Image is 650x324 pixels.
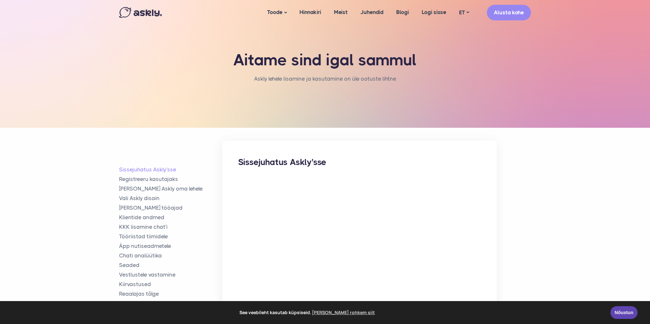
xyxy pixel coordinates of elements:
[254,74,396,83] li: Askly lehele lisamine ja kasutamine on üle ootuste lihtne
[311,308,376,317] a: learn more about cookies
[119,204,222,212] a: [PERSON_NAME] tööajad
[224,51,426,69] h1: Aitame sind igal sammul
[119,242,222,250] a: Äpp nutiseadmetele
[119,262,222,269] a: Seaded
[119,166,222,173] a: Sissejuhatus Askly'sse
[119,195,222,202] a: Vali Askly disain
[119,290,222,298] a: Reaalajas tõlge
[453,8,475,17] a: ET
[254,74,396,90] nav: breadcrumb
[119,214,222,221] a: Klientide andmed
[119,271,222,278] a: Vestlustele vastamine
[119,7,162,18] img: Askly
[119,252,222,259] a: Chati analüütika
[9,308,606,317] span: See veebileht kasutab küpsiseid.
[610,306,638,319] a: Nõustun
[119,281,222,288] a: Kiirvastused
[119,223,222,231] a: KKK lisamine chat'i
[119,300,222,307] a: Vestluste ajalugu
[238,156,481,168] h2: Sissejuhatus Askly'sse
[119,233,222,240] a: Tööriistad tiimidele
[119,176,222,183] a: Registreeru kasutajaks
[119,185,222,192] a: [PERSON_NAME] Askly oma lehele
[487,5,531,20] a: Alusta kohe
